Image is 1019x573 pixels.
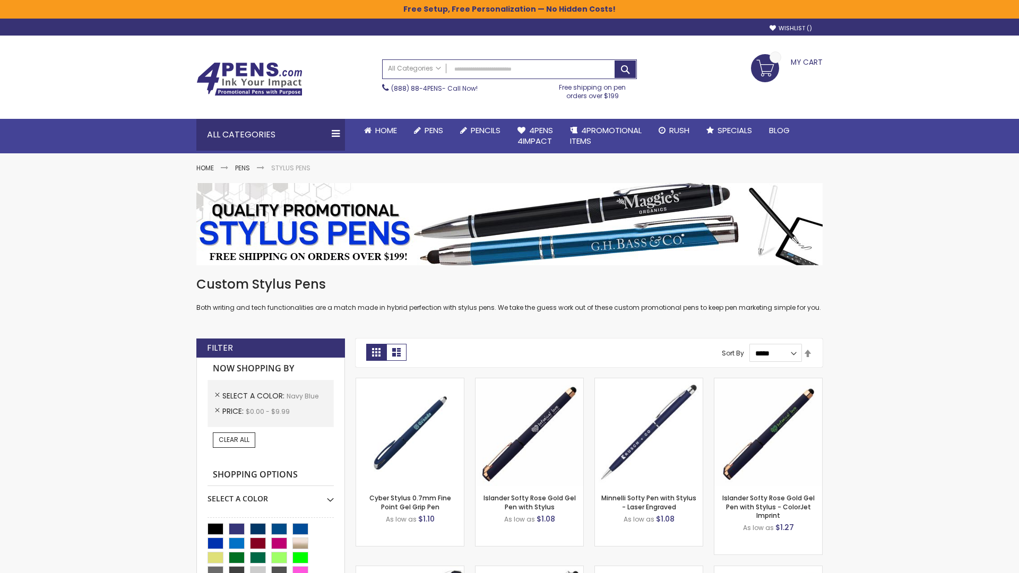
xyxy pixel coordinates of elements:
img: 4Pens Custom Pens and Promotional Products [196,62,303,96]
span: $1.27 [775,522,794,533]
span: Home [375,125,397,136]
strong: Stylus Pens [271,163,310,172]
a: Islander Softy Rose Gold Gel Pen with Stylus [483,493,576,511]
span: Blog [769,125,790,136]
a: Specials [698,119,761,142]
a: Minnelli Softy Pen with Stylus - Laser Engraved [601,493,696,511]
a: Islander Softy Rose Gold Gel Pen with Stylus-Navy Blue [476,378,583,387]
a: Pens [235,163,250,172]
a: Home [356,119,405,142]
a: Cyber Stylus 0.7mm Fine Point Gel Grip Pen-Navy Blue [356,378,464,387]
span: $0.00 - $9.99 [246,407,290,416]
span: $1.08 [537,514,555,524]
label: Sort By [722,349,744,358]
span: Pens [425,125,443,136]
a: All Categories [383,60,446,77]
div: Free shipping on pen orders over $199 [548,79,637,100]
a: Clear All [213,432,255,447]
img: Islander Softy Rose Gold Gel Pen with Stylus - ColorJet Imprint-Navy Blue [714,378,822,486]
a: Minnelli Softy Pen with Stylus - Laser Engraved-Navy Blue [595,378,703,387]
a: 4PROMOTIONALITEMS [562,119,650,153]
a: Islander Softy Rose Gold Gel Pen with Stylus - ColorJet Imprint [722,493,815,519]
a: Rush [650,119,698,142]
img: Cyber Stylus 0.7mm Fine Point Gel Grip Pen-Navy Blue [356,378,464,486]
span: $1.08 [656,514,675,524]
strong: Grid [366,344,386,361]
span: Clear All [219,435,249,444]
span: As low as [386,515,417,524]
span: Rush [669,125,689,136]
h1: Custom Stylus Pens [196,276,823,293]
span: Select A Color [222,390,287,401]
span: 4PROMOTIONAL ITEMS [570,125,642,146]
span: As low as [624,515,654,524]
strong: Now Shopping by [208,358,334,380]
a: Islander Softy Rose Gold Gel Pen with Stylus - ColorJet Imprint-Navy Blue [714,378,822,387]
a: Wishlist [770,24,812,32]
span: Pencils [471,125,500,136]
strong: Shopping Options [208,464,334,487]
img: Islander Softy Rose Gold Gel Pen with Stylus-Navy Blue [476,378,583,486]
span: 4Pens 4impact [517,125,553,146]
span: $1.10 [418,514,435,524]
a: 4Pens4impact [509,119,562,153]
div: All Categories [196,119,345,151]
span: As low as [743,523,774,532]
div: Both writing and tech functionalities are a match made in hybrid perfection with stylus pens. We ... [196,276,823,312]
img: Minnelli Softy Pen with Stylus - Laser Engraved-Navy Blue [595,378,703,486]
span: Price [222,406,246,416]
a: (888) 88-4PENS [391,84,442,93]
span: All Categories [388,64,441,73]
a: Home [196,163,214,172]
a: Pens [405,119,452,142]
div: Select A Color [208,486,334,504]
span: - Call Now! [391,84,478,93]
a: Pencils [452,119,509,142]
strong: Filter [207,342,233,354]
img: Stylus Pens [196,183,823,265]
span: As low as [504,515,535,524]
a: Cyber Stylus 0.7mm Fine Point Gel Grip Pen [369,493,451,511]
span: Navy Blue [287,392,318,401]
a: Blog [761,119,798,142]
span: Specials [718,125,752,136]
